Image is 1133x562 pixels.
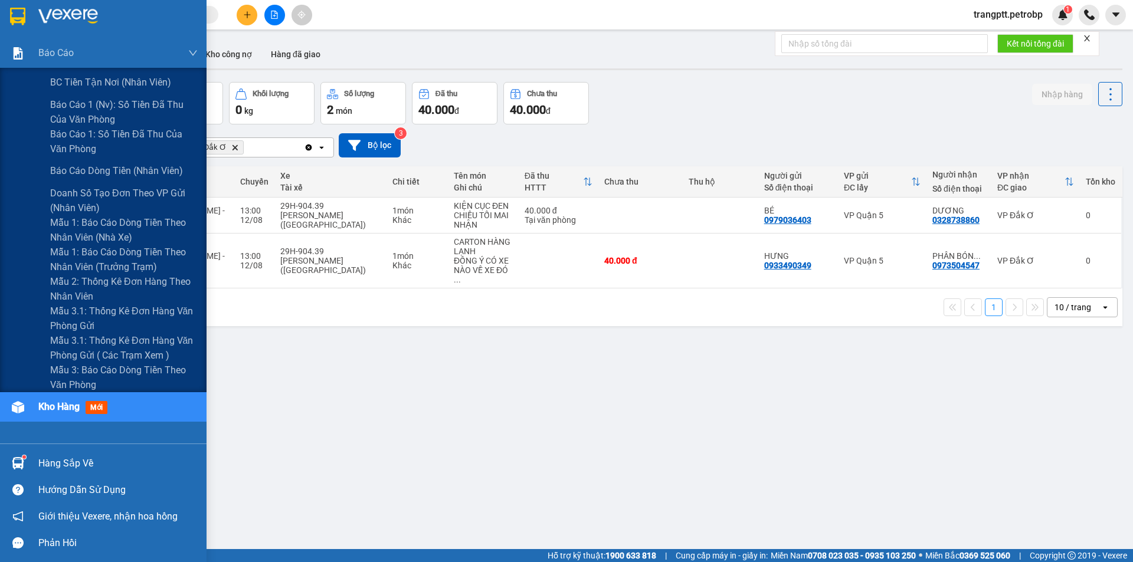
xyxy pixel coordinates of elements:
span: 40.000 [418,103,454,117]
span: trangptt.petrobp [964,7,1052,22]
div: Hướng dẫn sử dụng [38,481,198,499]
div: 0 [1086,256,1115,265]
span: VP Đắk Ơ, close by backspace [187,140,244,155]
span: Kết nối tổng đài [1007,37,1064,50]
div: Thu hộ [689,177,752,186]
div: Khác [392,215,442,225]
sup: 1 [22,455,26,459]
button: Chưa thu40.000đ [503,82,589,124]
div: VP Đắk Ơ [997,211,1074,220]
span: copyright [1067,551,1076,560]
div: 0979036403 [764,215,811,225]
span: Mẫu 3.1: Thống kê đơn hàng văn phòng gửi ( các trạm xem ) [50,333,198,363]
span: down [188,48,198,58]
span: VP Đắk Ơ [192,143,227,152]
span: Báo cáo 1: Số tiền đã thu của văn phòng [50,127,198,156]
div: 10 / trang [1055,301,1091,313]
div: VP gửi [844,171,911,180]
div: Số lượng [344,90,374,98]
div: Người nhận [932,170,985,179]
div: DƯƠNG [932,206,985,215]
div: Chuyến [240,177,268,186]
div: ĐC lấy [844,183,911,192]
span: Hỗ trợ kỹ thuật: [548,549,656,562]
span: Miền Bắc [925,549,1010,562]
span: Cung cấp máy in - giấy in: [676,549,768,562]
span: 1 [1066,5,1070,14]
span: Mẫu 1: Báo cáo dòng tiền theo nhân viên (trưởng trạm) [50,245,198,274]
div: Tài xế [280,183,381,192]
span: Mẫu 3.1: Thống kê đơn hàng văn phòng gửi [50,304,198,333]
strong: 0369 525 060 [960,551,1010,560]
div: VP nhận [997,171,1065,180]
div: VP Đắk Ơ [997,256,1074,265]
span: ... [974,251,981,261]
div: 0933490349 [764,261,811,270]
span: ⚪️ [919,553,922,558]
span: Báo cáo [38,45,74,60]
div: Tồn kho [1086,177,1115,186]
div: Khác [392,261,442,270]
span: Báo cáo dòng tiền (nhân viên) [50,163,183,178]
div: 12/08 [240,261,268,270]
img: phone-icon [1084,9,1095,20]
svg: open [1101,303,1110,312]
div: Tên món [454,171,513,180]
div: Chi tiết [392,177,442,186]
th: Toggle SortBy [991,166,1080,198]
span: question-circle [12,484,24,495]
button: Khối lượng0kg [229,82,315,124]
button: 1 [985,298,1003,316]
button: file-add [264,5,285,25]
div: KIỆN CỤC ĐEN [454,201,513,211]
th: Toggle SortBy [838,166,926,198]
span: món [336,106,352,116]
div: 29H-904.39 [280,247,381,256]
div: 13:00 [240,251,268,261]
div: Số điện thoại [932,184,985,193]
span: aim [297,11,306,19]
div: CHIỀU TỐI MAI NHẬN [454,211,513,229]
div: VP Quận 5 [844,211,921,220]
div: 0973504547 [932,261,980,270]
th: Toggle SortBy [519,166,598,198]
div: Ghi chú [454,183,513,192]
span: | [1019,549,1021,562]
img: logo-vxr [10,8,25,25]
div: 1 món [392,251,442,261]
input: Selected VP Đắk Ơ. [246,142,247,153]
div: 12/08 [240,215,268,225]
div: 29H-904.39 [280,201,381,211]
span: close [1083,34,1091,42]
button: aim [292,5,312,25]
button: caret-down [1105,5,1126,25]
button: Hàng đã giao [261,40,330,68]
strong: 0708 023 035 - 0935 103 250 [808,551,916,560]
div: Khối lượng [253,90,289,98]
img: warehouse-icon [12,401,24,413]
div: [PERSON_NAME] ([GEOGRAPHIC_DATA]) [280,256,381,275]
button: Số lượng2món [320,82,406,124]
div: Hàng sắp về [38,455,198,472]
span: 2 [327,103,333,117]
span: kg [244,106,253,116]
div: HƯNG [764,251,832,261]
span: Báo cáo 1 (nv): Số tiền đã thu của văn phòng [50,97,198,127]
span: notification [12,511,24,522]
div: ĐC giao [997,183,1065,192]
div: CARTON HÀNG LẠNH [454,237,513,256]
span: Mẫu 1: Báo cáo dòng tiền theo nhân viên (nhà xe) [50,215,198,245]
button: Đã thu40.000đ [412,82,497,124]
div: 0328738860 [932,215,980,225]
input: Nhập số tổng đài [781,34,988,53]
sup: 3 [395,127,407,139]
svg: open [317,143,326,152]
div: Số điện thoại [764,183,832,192]
div: 40.000 đ [604,256,677,265]
span: caret-down [1111,9,1121,20]
div: Phản hồi [38,534,198,552]
button: Bộ lọc [339,133,401,157]
span: đ [454,106,459,116]
div: BÉ [764,206,832,215]
span: message [12,537,24,548]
